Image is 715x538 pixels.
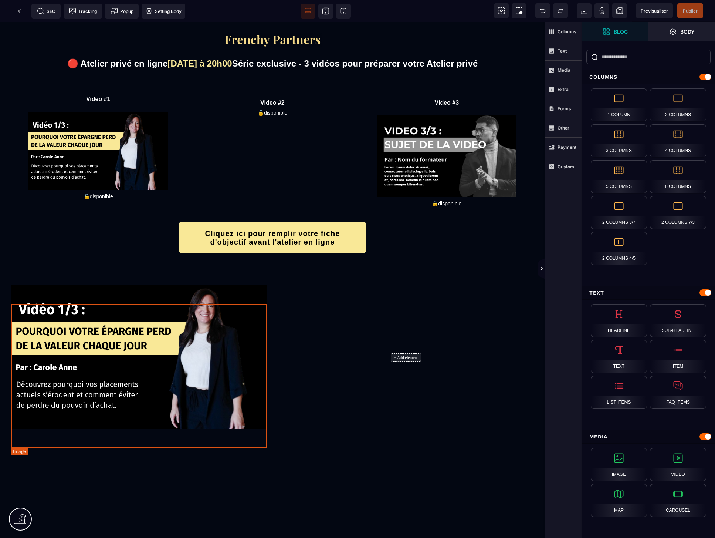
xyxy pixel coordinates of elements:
div: Carousel [650,484,706,517]
strong: Forms [558,106,571,111]
span: Popup [111,7,133,15]
strong: Payment [558,144,576,150]
img: 460209954afb98c818f0e71fec9f04ba_1.png [11,263,267,407]
text: 🔓disponible [185,86,359,96]
div: FAQ Items [650,376,706,409]
div: Image [591,448,647,481]
div: 3 Columns [591,124,647,157]
strong: Extra [558,87,569,92]
div: Item [650,340,706,373]
span: Open Layer Manager [648,22,715,41]
span: View components [494,3,509,18]
div: 2 Columns 4/5 [591,232,647,265]
div: Sub-Headline [650,304,706,337]
img: f2a3730b544469f405c58ab4be6274e8_Capture_d%E2%80%99e%CC%81cran_2025-09-01_a%CC%80_20.57.27.png [223,11,322,24]
div: Text [591,340,647,373]
div: 2 Columns [650,88,706,121]
strong: Custom [558,164,574,169]
span: Publier [683,8,698,14]
div: 2 Columns 3/7 [591,196,647,229]
div: 1 Column [591,88,647,121]
span: Preview [636,3,673,18]
span: SEO [37,7,55,15]
img: 460209954afb98c818f0e71fec9f04ba_1.png [28,90,168,168]
div: Video [650,448,706,481]
span: Tracking [69,7,97,15]
strong: Body [680,29,695,34]
strong: Bloc [614,29,628,34]
div: List Items [591,376,647,409]
strong: Other [558,125,569,131]
div: 4 Columns [650,124,706,157]
div: 5 Columns [591,160,647,193]
strong: Columns [558,29,576,34]
span: Open Blocks [582,22,648,41]
text: 🔓disponible [11,169,185,179]
b: Video #1 [86,74,111,80]
strong: Text [558,48,567,54]
span: Setting Body [145,7,182,15]
div: 🔴 Atelier privé en ligne Série exclusive - 3 vidéos pour préparer votre Atelier privé [11,37,534,46]
button: Cliquez ici pour remplir votre fiche d'objectif avant l'atelier en ligne [179,199,366,231]
div: 2 Columns 7/3 [650,196,706,229]
div: Columns [582,70,715,84]
span: Previsualiser [641,8,668,14]
text: 🔓disponible [360,176,534,186]
div: Map [591,484,647,517]
span: Screenshot [512,3,526,18]
b: Video #2 [260,77,285,84]
b: Video #3 [435,77,459,84]
div: Headline [591,304,647,337]
div: Text [582,286,715,300]
div: 6 Columns [650,160,706,193]
img: e180d45dd6a3bcac601ffe6fc0d7444a_15.png [377,93,516,175]
strong: Media [558,67,570,73]
div: Media [582,430,715,444]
